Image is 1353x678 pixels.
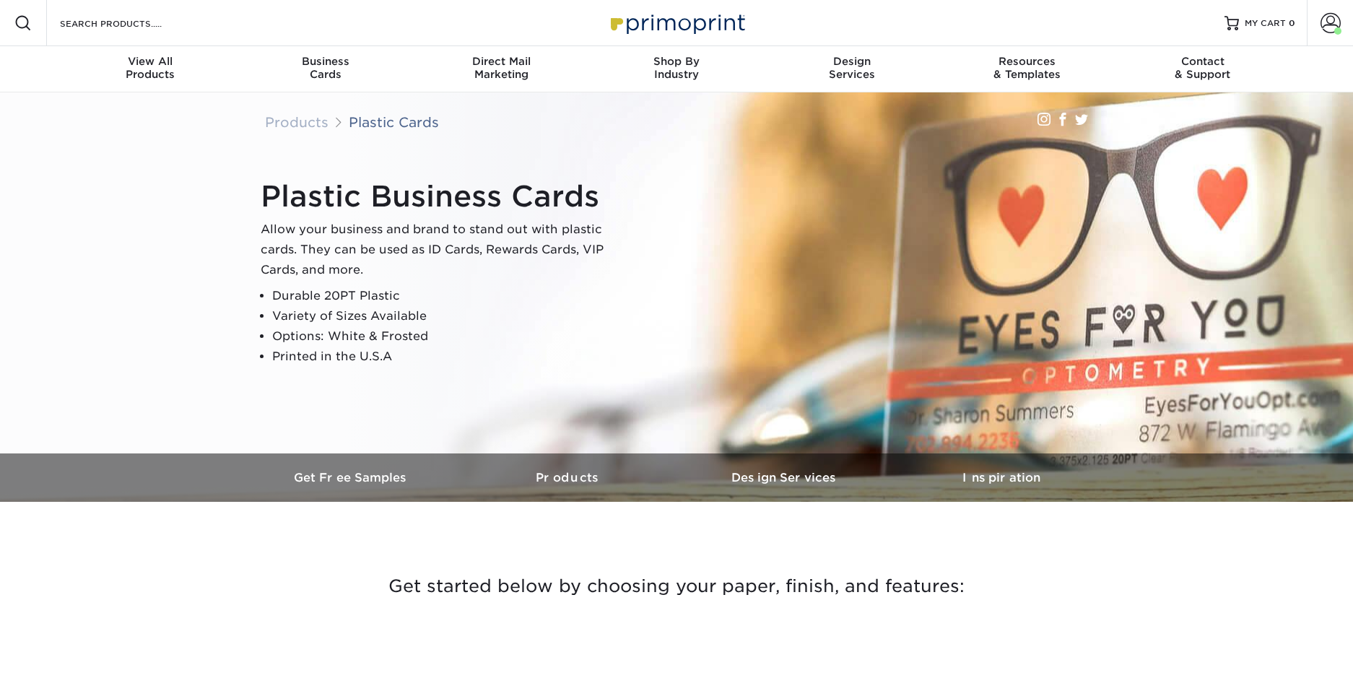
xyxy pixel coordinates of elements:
a: Get Free Samples [243,453,460,502]
input: SEARCH PRODUCTS..... [58,14,199,32]
a: View AllProducts [63,46,238,92]
a: Plastic Cards [349,114,439,130]
a: Shop ByIndustry [589,46,765,92]
h3: Products [460,471,676,484]
h3: Design Services [676,471,893,484]
h3: Get started below by choosing your paper, finish, and features: [254,554,1099,619]
h3: Get Free Samples [243,471,460,484]
span: Contact [1115,55,1290,68]
h3: Inspiration [893,471,1110,484]
li: Printed in the U.S.A [272,347,622,367]
span: Direct Mail [414,55,589,68]
img: Primoprint [604,7,749,38]
span: Design [764,55,939,68]
li: Options: White & Frosted [272,326,622,347]
a: Inspiration [893,453,1110,502]
div: & Support [1115,55,1290,81]
a: Direct MailMarketing [414,46,589,92]
span: 0 [1289,18,1295,28]
a: Design Services [676,453,893,502]
div: Industry [589,55,765,81]
p: Allow your business and brand to stand out with plastic cards. They can be used as ID Cards, Rewa... [261,220,622,280]
li: Durable 20PT Plastic [272,286,622,306]
a: Contact& Support [1115,46,1290,92]
a: DesignServices [764,46,939,92]
div: Marketing [414,55,589,81]
div: Cards [238,55,414,81]
span: MY CART [1245,17,1286,30]
div: Services [764,55,939,81]
a: Products [460,453,676,502]
li: Variety of Sizes Available [272,306,622,326]
span: View All [63,55,238,68]
a: Products [265,114,329,130]
h1: Plastic Business Cards [261,179,622,214]
a: Resources& Templates [939,46,1115,92]
span: Shop By [589,55,765,68]
div: & Templates [939,55,1115,81]
div: Products [63,55,238,81]
span: Business [238,55,414,68]
a: BusinessCards [238,46,414,92]
span: Resources [939,55,1115,68]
